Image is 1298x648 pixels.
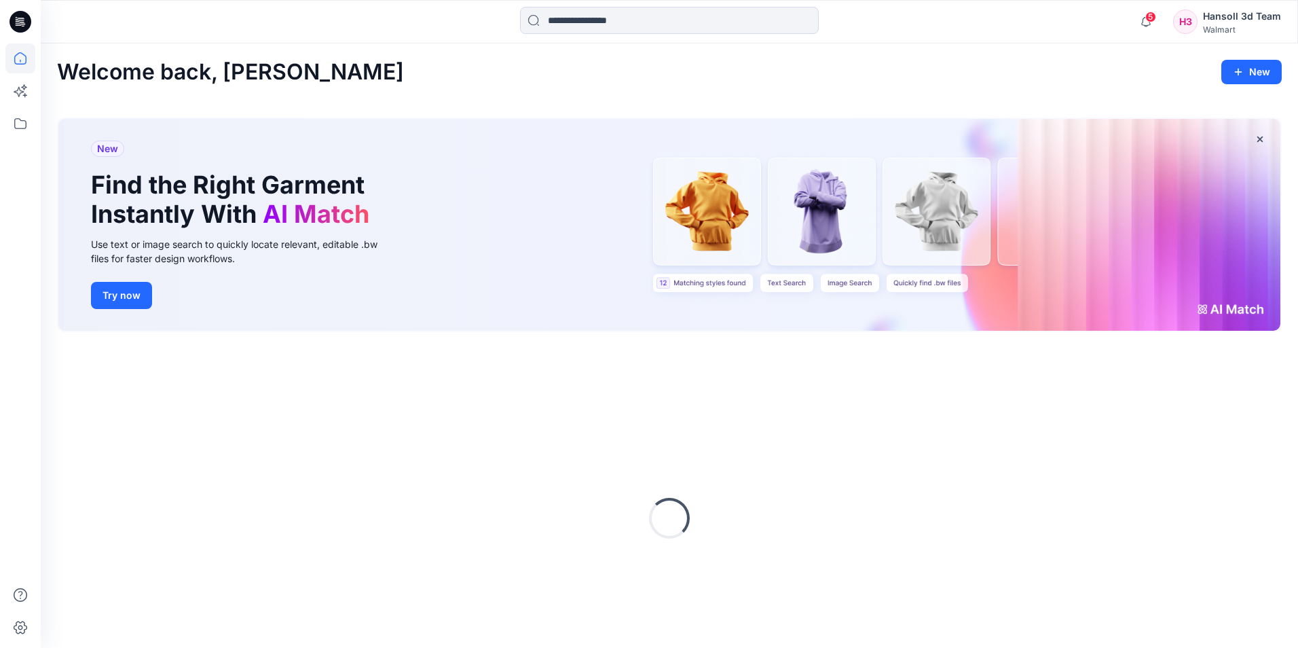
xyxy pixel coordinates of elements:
[91,282,152,309] button: Try now
[1221,60,1282,84] button: New
[57,60,404,85] h2: Welcome back, [PERSON_NAME]
[91,237,396,266] div: Use text or image search to quickly locate relevant, editable .bw files for faster design workflows.
[1203,8,1281,24] div: Hansoll 3d Team
[97,141,118,157] span: New
[91,170,376,229] h1: Find the Right Garment Instantly With
[1145,12,1156,22] span: 5
[1203,24,1281,35] div: Walmart
[263,199,369,229] span: AI Match
[1173,10,1198,34] div: H3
